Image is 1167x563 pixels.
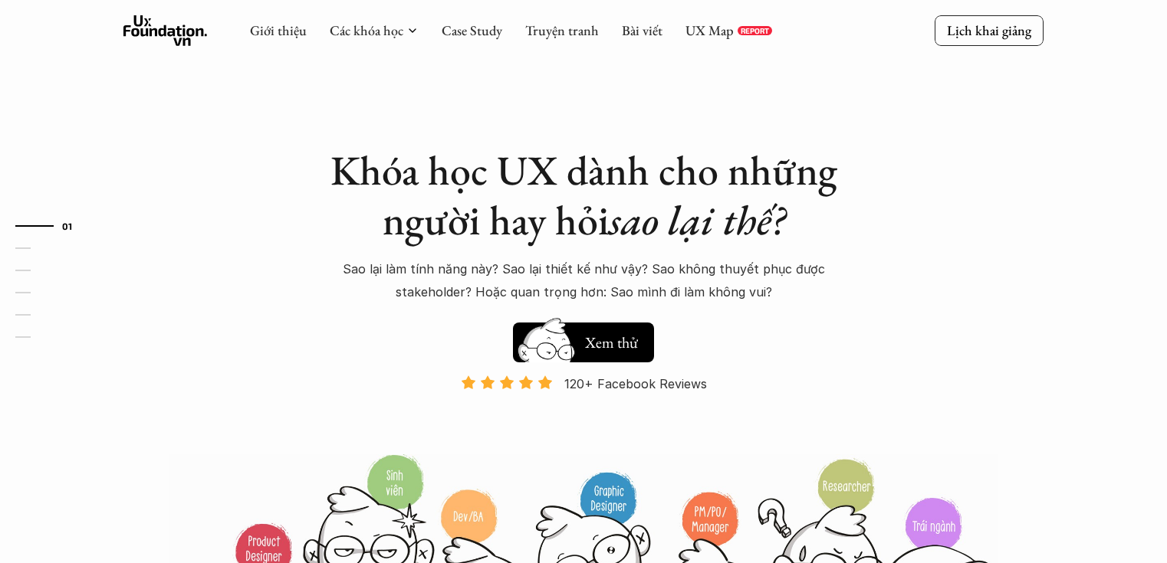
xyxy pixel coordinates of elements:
[741,26,769,35] p: REPORT
[935,15,1044,45] a: Lịch khai giảng
[315,146,852,245] h1: Khóa học UX dành cho những người hay hỏi
[685,21,734,39] a: UX Map
[609,193,785,247] em: sao lại thế?
[330,21,403,39] a: Các khóa học
[15,217,88,235] a: 01
[250,21,307,39] a: Giới thiệu
[513,315,654,362] a: Xem thử
[62,221,73,231] strong: 01
[315,257,852,304] p: Sao lại làm tính năng này? Sao lại thiết kế như vậy? Sao không thuyết phục được stakeholder? Hoặc...
[447,375,720,452] a: 120+ Facebook Reviews
[564,372,707,395] p: 120+ Facebook Reviews
[738,26,772,35] a: REPORT
[585,332,638,353] h5: Xem thử
[622,21,662,39] a: Bài viết
[442,21,502,39] a: Case Study
[525,21,599,39] a: Truyện tranh
[947,21,1031,39] p: Lịch khai giảng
